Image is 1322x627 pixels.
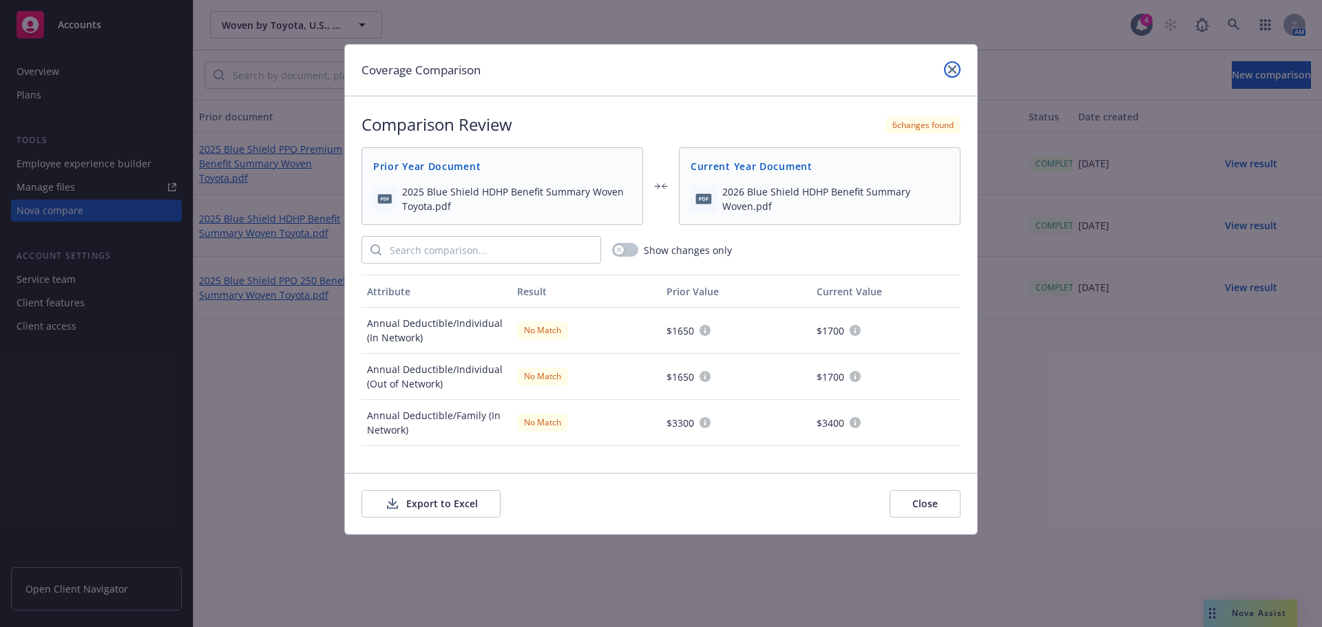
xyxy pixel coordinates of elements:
[691,159,949,173] span: Current Year Document
[361,400,512,446] div: Annual Deductible/Family (In Network)
[370,244,381,255] svg: Search
[890,490,961,518] button: Close
[517,284,656,299] div: Result
[512,275,662,308] button: Result
[367,284,506,299] div: Attribute
[517,368,568,385] div: No Match
[402,184,631,213] span: 2025 Blue Shield HDHP Benefit Summary Woven Toyota.pdf
[667,323,694,338] span: $1650
[817,284,956,299] div: Current Value
[667,370,694,384] span: $1650
[361,446,512,492] div: Annual Deductible/Family (Out of Network)
[667,416,694,430] span: $3300
[361,61,481,79] h1: Coverage Comparison
[517,414,568,431] div: No Match
[661,275,811,308] button: Prior Value
[885,116,961,134] div: 6 changes found
[361,275,512,308] button: Attribute
[667,284,806,299] div: Prior Value
[817,323,844,338] span: $1700
[722,184,949,213] span: 2026 Blue Shield HDHP Benefit Summary Woven.pdf
[811,275,961,308] button: Current Value
[373,159,631,173] span: Prior Year Document
[817,370,844,384] span: $1700
[944,61,961,78] a: close
[517,321,568,339] div: No Match
[361,490,501,518] button: Export to Excel
[361,354,512,400] div: Annual Deductible/Individual (Out of Network)
[361,308,512,354] div: Annual Deductible/Individual (In Network)
[817,416,844,430] span: $3400
[644,243,732,257] span: Show changes only
[361,113,512,136] h2: Comparison Review
[381,237,600,263] input: Search comparison...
